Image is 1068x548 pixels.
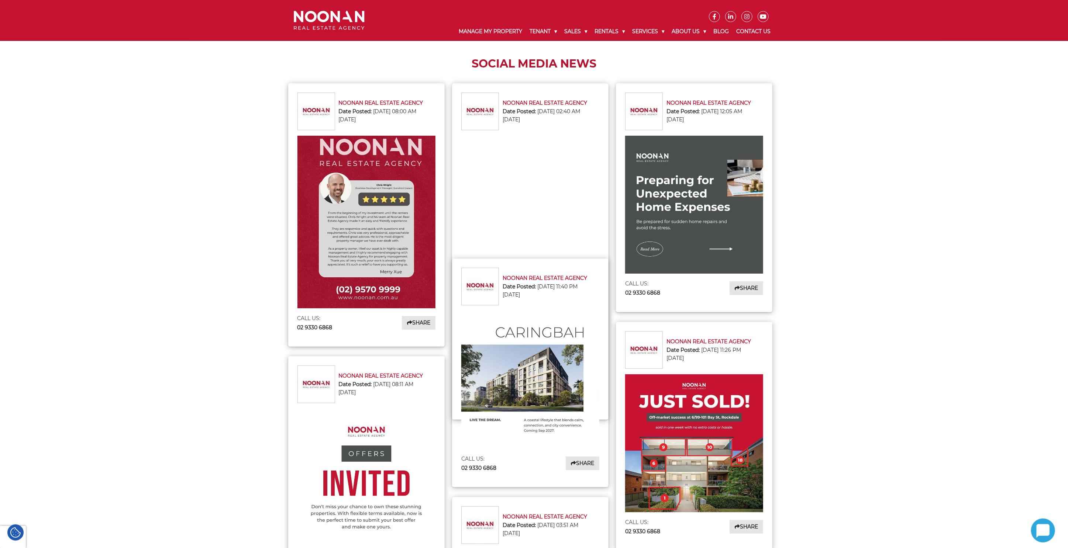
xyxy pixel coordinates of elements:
[462,93,499,130] img: picture
[666,99,751,124] a: Noonan Real Estate Agency Date Posted: [DATE] 12:05 AM [DATE]
[298,93,335,130] img: picture
[503,283,536,290] strong: Date Posted:
[625,279,694,288] p: CALL US:
[294,57,775,70] h1: Social Media News
[566,457,599,470] a: Share
[297,324,333,332] a: 02 9330 6868
[625,518,694,527] p: CALL US:
[625,289,660,296] strong: 02 9330 6868
[462,268,499,305] img: picture
[730,281,763,295] a: Share
[297,314,366,323] p: CALL US:
[625,528,660,535] a: 02 9330 6868
[626,332,662,368] img: picture
[626,93,662,130] img: picture
[461,454,530,464] p: CALL US:
[402,316,435,330] a: Share
[666,338,751,362] a: Noonan Real Estate Agency Date Posted: [DATE] 11:26 PM [DATE]
[461,311,599,449] img: b13e466957a8bf7fc03cad55b1a14091.502586475_1134183938740677_7325339486793596077_n.jpg
[503,274,587,282] div: Noonan Real Estate Agency
[461,136,599,381] iframe: fb:video Facebook Social Plugin
[591,22,628,41] a: Rentals
[666,347,700,353] strong: Date Posted:
[7,524,24,541] div: Cookie Settings
[710,22,733,41] a: Blog
[339,372,423,396] a: Noonan Real Estate Agency Date Posted: [DATE] 08:11 AM [DATE]
[294,11,365,30] img: Noonan Real Estate Agency
[503,99,587,107] div: Noonan Real Estate Agency
[561,22,591,41] a: Sales
[298,366,335,403] img: picture
[503,99,587,124] a: Noonan Real Estate Agency Date Posted: [DATE] 02:40 AM [DATE]
[537,108,580,115] span: [DATE] 02:40 AM
[733,22,774,41] a: Contact Us
[526,22,561,41] a: Tenant
[503,522,536,528] strong: Date Posted:
[503,116,587,124] div: [DATE]
[503,513,587,537] a: Noonan Real Estate Agency Date Posted: [DATE] 03:51 AM [DATE]
[339,116,423,124] div: [DATE]
[730,520,763,534] a: Share
[339,99,423,124] a: Noonan Real Estate Agency Date Posted: [DATE] 08:00 AM [DATE]
[503,530,587,537] div: [DATE]
[625,528,660,535] strong: 02 9330 6868
[625,289,660,297] a: 02 9330 6868
[503,291,587,299] div: [DATE]
[666,354,751,362] div: [DATE]
[666,108,700,115] strong: Date Posted:
[666,116,751,124] div: [DATE]
[339,108,372,115] strong: Date Posted:
[701,347,741,353] span: [DATE] 11:26 PM
[462,507,499,544] img: picture
[339,99,423,107] div: Noonan Real Estate Agency
[297,136,435,308] img: 72867c68606493f24308833ca9a66957.520177575_1160311606127910_7786685383501981636_n.jpg
[373,381,414,388] span: [DATE] 08:11 AM
[455,22,526,41] a: Manage My Property
[297,324,333,331] strong: 02 9330 6868
[668,22,710,41] a: About Us
[339,381,372,388] strong: Date Posted:
[461,465,496,471] strong: 02 9330 6868
[503,513,587,521] div: Noonan Real Estate Agency
[461,464,496,472] a: 02 9330 6868
[339,389,423,396] div: [DATE]
[339,372,423,380] div: Noonan Real Estate Agency
[537,522,578,528] span: [DATE] 03:51 AM
[625,374,763,512] img: 4e861e01242cce7c424a69ba5e1d9f2b.508474155_1131866068972464_1175862471280012480_n.jpg
[701,108,742,115] span: [DATE] 12:05 AM
[628,22,668,41] a: Services
[666,99,751,107] div: Noonan Real Estate Agency
[297,409,435,547] img: d71571dae1eaa908f52064e85303c318.508723676_1131355782356826_6269177844380704781_n.jpg
[503,108,536,115] strong: Date Posted:
[666,338,751,346] div: Noonan Real Estate Agency
[537,283,578,290] span: [DATE] 11:40 PM
[373,108,417,115] span: [DATE] 08:00 AM
[503,274,587,299] a: Noonan Real Estate Agency Date Posted: [DATE] 11:40 PM [DATE]
[625,136,763,274] img: 4086779f287c838ae5c2e29f3f0681dc.518302916_1153800370112367_2551736098637047931_n.jpg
